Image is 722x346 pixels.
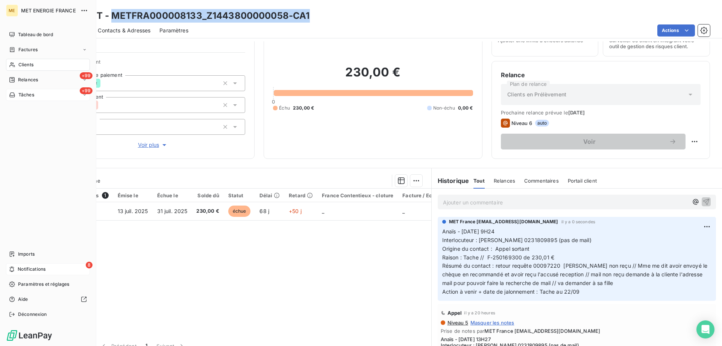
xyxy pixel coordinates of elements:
span: _ [402,208,405,214]
button: Voir [501,134,686,149]
span: Paramètres [159,27,188,34]
span: Résumé du contact : retour requête 00097220 [PERSON_NAME] non reçu // Mme me dit avoir envoyé le ... [442,262,709,286]
div: Émise le [118,192,148,198]
span: Niveau 6 [511,120,532,126]
span: Origine du contact : Appel sortant [442,245,529,252]
div: Échue le [157,192,188,198]
span: Contacts & Adresses [98,27,150,34]
span: MET France [EMAIL_ADDRESS][DOMAIN_NAME] [484,328,600,334]
span: auto [535,120,549,127]
span: Commentaires [524,178,559,184]
span: MET France [EMAIL_ADDRESS][DOMAIN_NAME] [449,218,558,225]
span: Prochaine relance prévue le [501,110,701,116]
div: France Contentieux - cloture [322,192,393,198]
button: Actions [657,24,695,37]
span: [DATE] [568,110,585,116]
span: 230,00 € [196,207,219,215]
span: Imports [18,251,35,258]
span: Tâches [18,91,34,98]
span: Voir [510,139,669,145]
span: Relances [18,76,38,83]
div: ME [6,5,18,17]
span: Interlocuteur : [PERSON_NAME] 0231809895 (pas de mail) [442,237,592,243]
span: 68 j [259,208,269,214]
span: Raison : Tache // F-250169300 de 230,01 € [442,254,554,261]
h6: Relance [501,70,701,79]
span: Niveau 5 [447,320,468,326]
span: Factures [18,46,38,53]
button: Voir plus [61,141,245,149]
span: Appel [447,310,462,316]
span: +99 [80,72,93,79]
span: Tableau de bord [18,31,53,38]
span: MET ENERGIE FRANCE [21,8,76,14]
h3: FOULET - METFRA000008133_Z1443800000058-CA1 [66,9,309,23]
span: _ [322,208,324,214]
span: Notifications [18,266,46,273]
div: Solde dû [196,192,219,198]
input: Ajouter une valeur [100,80,106,87]
span: 0,00 € [458,105,473,111]
span: 13 juil. 2025 [118,208,148,214]
span: Clients en Prélèvement [507,91,566,98]
span: Tout [473,178,485,184]
span: 0 [272,99,275,105]
span: Masquer les notes [470,320,514,326]
span: Action à venir + date de jalonnement : Tache au 22/09 [442,288,580,295]
span: Portail client [568,178,597,184]
h6: Historique [432,176,469,185]
span: Relances [494,178,515,184]
span: Clients [18,61,33,68]
span: Prise de notes par [441,328,713,334]
div: Retard [289,192,313,198]
span: Non-échu [433,105,455,111]
span: 1 [102,192,109,199]
span: échue [228,206,251,217]
div: Délai [259,192,280,198]
input: Ajouter une valeur [98,102,104,108]
span: Voir plus [138,141,168,149]
span: Propriétés Client [61,59,245,69]
h2: 230,00 € [273,65,473,87]
span: il y a 0 secondes [561,219,596,224]
span: il y a 20 heures [464,311,495,315]
a: Aide [6,293,90,305]
span: 8 [86,262,93,268]
div: Statut [228,192,251,198]
span: 230,00 € [293,105,314,111]
span: +99 [80,87,93,94]
span: Déconnexion [18,311,47,318]
span: +50 j [289,208,302,214]
span: Aide [18,296,28,303]
span: Anaïs - [DATE] 9H24 [442,228,495,235]
img: Logo LeanPay [6,329,53,341]
span: Paramètres et réglages [18,281,69,288]
div: Facture / Echéancier [402,192,454,198]
div: Open Intercom Messenger [696,320,714,338]
span: Échu [279,105,290,111]
span: Surveiller ce client en intégrant votre outil de gestion des risques client. [609,37,704,49]
span: 31 juil. 2025 [157,208,188,214]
